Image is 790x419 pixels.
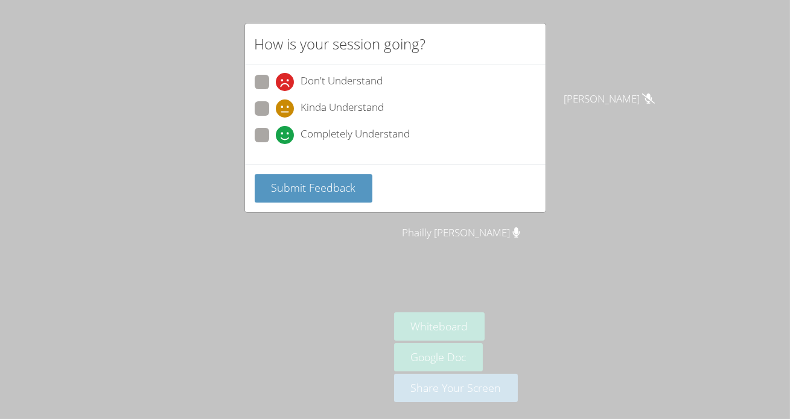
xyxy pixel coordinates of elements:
[255,33,426,55] h2: How is your session going?
[301,73,383,91] span: Don't Understand
[301,126,410,144] span: Completely Understand
[255,174,373,203] button: Submit Feedback
[301,99,384,118] span: Kinda Understand
[271,180,355,195] span: Submit Feedback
